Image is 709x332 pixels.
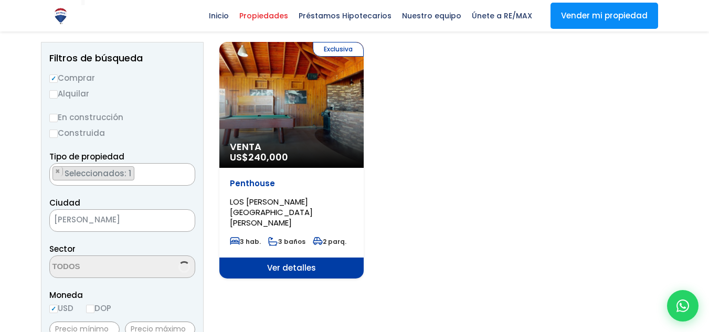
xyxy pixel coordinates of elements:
span: Exclusiva [313,42,364,57]
span: SANTO DOMINGO DE GUZMÁN [49,209,195,232]
span: Inicio [204,8,234,24]
h2: Filtros de búsqueda [49,53,195,63]
span: Venta [230,142,353,152]
span: 2 parq. [313,237,346,246]
label: Construida [49,126,195,140]
button: Remove all items [168,212,184,229]
p: Penthouse [230,178,353,189]
span: 3 hab. [230,237,261,246]
button: Remove item [53,167,63,176]
input: Construida [49,130,58,138]
span: × [179,216,184,226]
textarea: Search [50,256,152,279]
span: 240,000 [248,151,288,164]
span: Únete a RE/MAX [467,8,537,24]
span: Seleccionados: 1 [64,168,134,179]
span: Propiedades [234,8,293,24]
span: Moneda [49,288,195,302]
label: USD [49,302,73,315]
span: × [55,167,60,176]
span: × [184,167,189,176]
input: Alquilar [49,90,58,99]
span: LOS [PERSON_NAME][GEOGRAPHIC_DATA][PERSON_NAME] [230,196,313,228]
span: Ver detalles [219,258,364,279]
label: DOP [86,302,111,315]
span: Nuestro equipo [397,8,467,24]
input: Comprar [49,74,58,83]
label: Alquilar [49,87,195,100]
input: USD [49,305,58,313]
label: Comprar [49,71,195,84]
button: Remove all items [183,166,189,177]
span: Préstamos Hipotecarios [293,8,397,24]
li: PENTHOUSE [52,166,134,180]
a: Vender mi propiedad [551,3,658,29]
span: Ciudad [49,197,80,208]
span: SANTO DOMINGO DE GUZMÁN [50,212,168,227]
img: Logo de REMAX [51,7,70,25]
input: En construcción [49,114,58,122]
span: US$ [230,151,288,164]
label: En construcción [49,111,195,124]
a: Exclusiva Venta US$240,000 Penthouse LOS [PERSON_NAME][GEOGRAPHIC_DATA][PERSON_NAME] 3 hab. 3 bañ... [219,42,364,279]
span: Tipo de propiedad [49,151,124,162]
input: DOP [86,305,94,313]
span: 3 baños [268,237,305,246]
textarea: Search [50,164,56,186]
span: Sector [49,243,76,254]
